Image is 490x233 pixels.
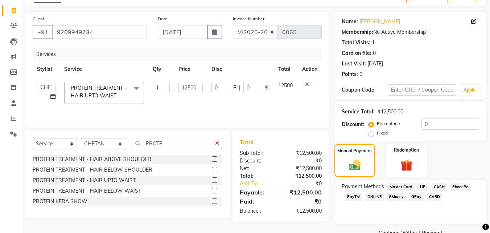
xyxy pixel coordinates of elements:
[265,84,269,92] span: %
[342,39,370,47] div: Total Visits:
[33,198,87,205] div: PROTEIN KERA SHOW
[33,187,141,195] div: PROTEIN TREATMENT - HAIR BELOW WAIST
[234,149,281,157] div: Sub Total:
[33,61,60,77] th: Stylist
[377,130,388,136] label: Fixed
[342,28,479,36] div: No Active Membership
[450,183,471,191] span: PhonePe
[387,183,415,191] span: Master Card
[281,165,327,172] div: ₹12,500.00
[427,193,442,201] span: CARD
[234,180,288,188] a: Add Tip
[116,92,120,99] a: x
[71,85,127,99] span: PROTEIN TREATMENT - HAIR UPTO WAIST
[365,193,384,201] span: ONLINE
[174,61,207,77] th: Price
[289,180,328,188] div: ₹0
[342,121,364,128] div: Discount:
[233,16,264,22] label: Invoice Number
[278,82,293,89] span: 12500
[342,183,384,190] span: Payment Methods
[342,108,375,116] div: Service Total:
[345,193,362,201] span: PayTM
[388,84,456,96] input: Enter Offer / Coupon Code
[298,61,322,77] th: Action
[33,156,151,163] div: PROTEIN TREATMENT - HAIR ABOVE SHOULDER
[337,148,372,154] label: Manual Payment
[281,197,327,206] div: ₹0
[397,158,416,173] img: _gift.svg
[234,157,281,165] div: Discount:
[359,18,400,25] a: [PERSON_NAME]
[372,39,375,47] div: 1
[233,84,236,92] span: F
[33,25,53,39] button: +91
[409,193,424,201] span: GPay
[342,71,358,78] div: Points:
[367,60,383,68] div: [DATE]
[33,48,327,61] div: Services
[33,166,152,174] div: PROTEIN TREATMENT - HAIR BELOW SHOULDER
[387,193,406,201] span: GMoney
[459,85,480,96] button: Apply
[346,158,364,172] img: _cash.svg
[234,165,281,172] div: Net:
[132,138,212,149] input: Search or Scan
[148,61,174,77] th: Qty
[240,138,256,146] span: Total
[378,108,403,116] div: ₹12,500.00
[281,172,327,180] div: ₹12,500.00
[342,18,358,25] div: Name:
[52,25,147,39] input: Search by Name/Mobile/Email/Code
[281,149,327,157] div: ₹12,500.00
[377,120,400,127] label: Percentage
[33,177,136,184] div: PROTEIN TREATMENT - HAIR UPTO WAIST
[342,28,373,36] div: Membership:
[432,183,447,191] span: CASH
[281,207,327,215] div: ₹12,500.00
[342,60,366,68] div: Last Visit:
[207,61,274,77] th: Disc
[158,16,168,22] label: Date
[234,197,281,206] div: Paid:
[342,49,371,57] div: Card on file:
[417,183,429,191] span: UPI
[359,71,362,78] div: 0
[239,84,240,92] span: |
[274,61,298,77] th: Total
[234,172,281,180] div: Total:
[281,188,327,197] div: ₹12,500.00
[234,188,281,197] div: Payable:
[373,49,376,57] div: 0
[234,207,281,215] div: Balance :
[33,16,44,22] label: Client
[281,157,327,165] div: ₹0
[342,86,387,94] div: Coupon Code
[60,61,148,77] th: Service
[394,147,419,153] label: Redemption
